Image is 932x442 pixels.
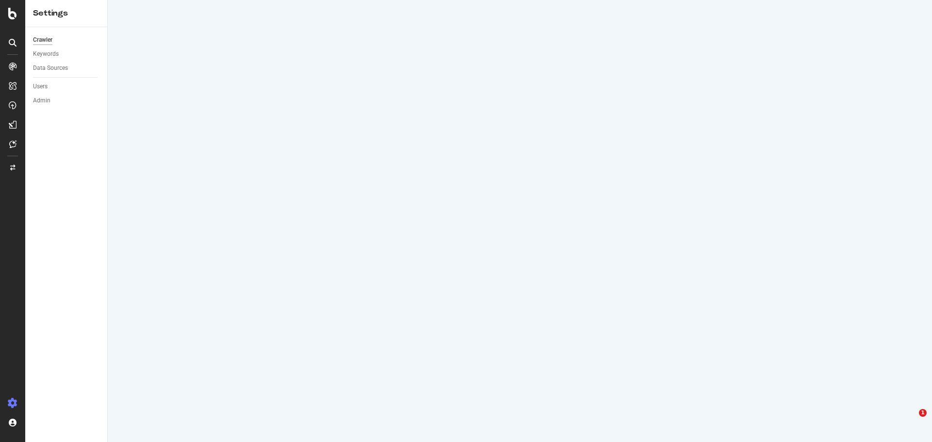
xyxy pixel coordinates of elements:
[33,82,100,92] a: Users
[33,63,100,73] a: Data Sources
[33,82,48,92] div: Users
[33,49,100,59] a: Keywords
[33,49,59,59] div: Keywords
[33,8,100,19] div: Settings
[33,63,68,73] div: Data Sources
[33,96,50,106] div: Admin
[919,409,927,417] span: 1
[33,35,52,45] div: Crawler
[33,35,100,45] a: Crawler
[899,409,922,432] iframe: Intercom live chat
[33,96,100,106] a: Admin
